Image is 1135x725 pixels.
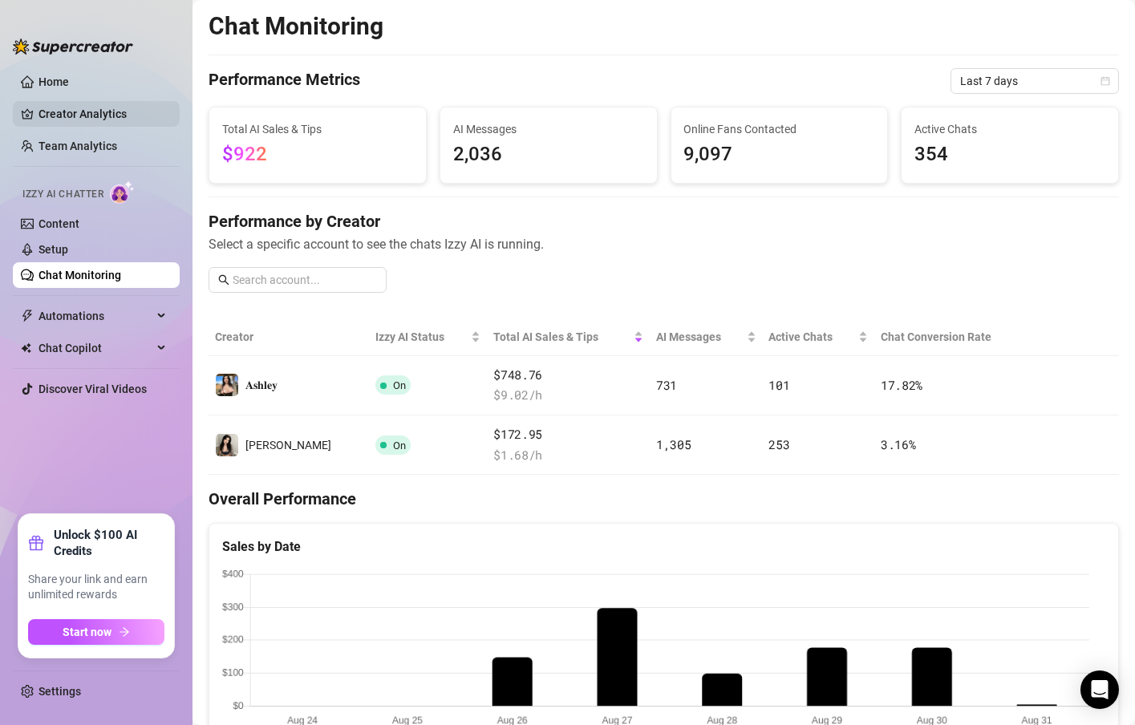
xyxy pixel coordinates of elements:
th: Active Chats [763,318,874,356]
th: Creator [209,318,369,356]
span: Automations [39,303,152,329]
span: Chat Copilot [39,335,152,361]
span: 17.82 % [881,377,922,393]
span: gift [28,535,44,551]
span: thunderbolt [21,310,34,322]
span: Online Fans Contacted [684,120,875,138]
img: Ashley [216,434,238,456]
span: calendar [1101,76,1110,86]
h2: Chat Monitoring [209,11,383,42]
h4: Performance Metrics [209,68,360,94]
span: 101 [769,377,790,393]
div: Open Intercom Messenger [1080,670,1119,709]
span: 253 [769,436,790,452]
span: Start now [63,626,112,638]
span: 354 [914,140,1105,170]
span: $922 [222,143,267,165]
span: $172.95 [493,425,643,444]
a: Chat Monitoring [39,269,121,281]
span: AI Messages [453,120,644,138]
span: 𝐀𝐬𝐡𝐥𝐞𝐲 [245,379,278,391]
th: Chat Conversion Rate [874,318,1028,356]
a: Content [39,217,79,230]
img: Chat Copilot [21,342,31,354]
span: 2,036 [453,140,644,170]
a: Team Analytics [39,140,117,152]
span: Last 7 days [960,69,1109,93]
span: Total AI Sales & Tips [222,120,413,138]
span: search [218,274,229,286]
span: Active Chats [769,328,855,346]
img: logo-BBDzfeDw.svg [13,38,133,55]
th: AI Messages [650,318,763,356]
div: Sales by Date [222,537,1105,557]
span: 1,305 [656,436,691,452]
span: $748.76 [493,366,643,385]
input: Search account... [233,271,377,289]
a: Settings [39,685,81,698]
span: Total AI Sales & Tips [493,328,630,346]
span: AI Messages [656,328,744,346]
span: $ 9.02 /h [493,386,643,405]
img: 𝐀𝐬𝐡𝐥𝐞𝐲 [216,374,238,396]
th: Izzy AI Status [369,318,487,356]
th: Total AI Sales & Tips [487,318,650,356]
span: Izzy AI Status [375,328,468,346]
a: Home [39,75,69,88]
h4: Performance by Creator [209,210,1119,233]
h4: Overall Performance [209,488,1119,510]
a: Discover Viral Videos [39,383,147,395]
span: On [393,439,406,452]
span: Izzy AI Chatter [22,187,103,202]
span: Select a specific account to see the chats Izzy AI is running. [209,234,1119,254]
strong: Unlock $100 AI Credits [54,527,164,559]
span: Active Chats [914,120,1105,138]
img: AI Chatter [110,180,135,204]
button: Start nowarrow-right [28,619,164,645]
span: Share your link and earn unlimited rewards [28,572,164,603]
span: 3.16 % [881,436,916,452]
span: [PERSON_NAME] [245,439,331,452]
span: 731 [656,377,677,393]
a: Setup [39,243,68,256]
span: 9,097 [684,140,875,170]
span: arrow-right [119,626,130,638]
span: On [393,379,406,391]
span: $ 1.68 /h [493,446,643,465]
a: Creator Analytics [39,101,167,127]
